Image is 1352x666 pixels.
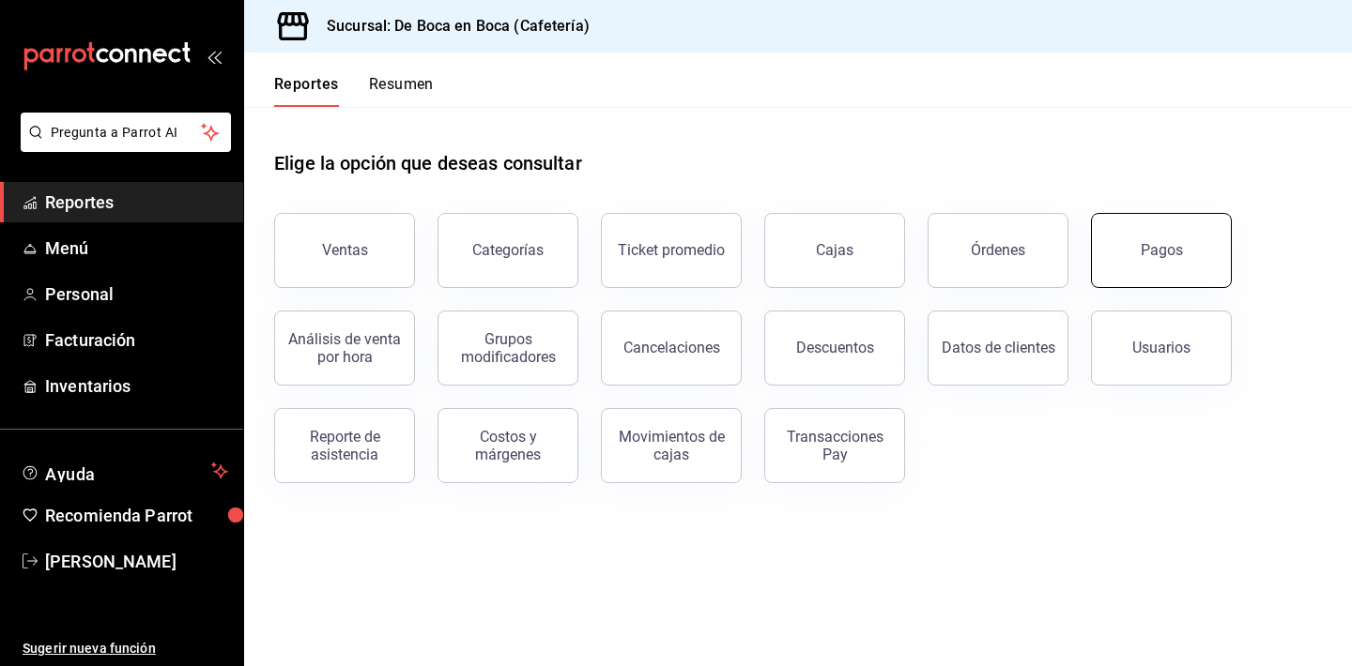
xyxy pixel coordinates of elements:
span: Reportes [45,189,228,215]
button: Ventas [274,213,415,288]
span: Sugerir nueva función [23,639,228,658]
div: Ventas [322,241,368,259]
div: navigation tabs [274,75,434,107]
div: Pagos [1141,241,1183,259]
span: Pregunta a Parrot AI [51,123,202,143]
button: Grupos modificadores [438,310,578,386]
span: [PERSON_NAME] [45,549,228,574]
button: Movimientos de cajas [601,408,742,483]
span: Personal [45,281,228,307]
button: Costos y márgenes [438,408,578,483]
div: Reporte de asistencia [286,428,403,463]
button: open_drawer_menu [207,49,222,64]
div: Cancelaciones [623,339,720,356]
span: Recomienda Parrot [45,503,228,528]
span: Facturación [45,327,228,353]
button: Pregunta a Parrot AI [21,113,231,152]
button: Datos de clientes [928,310,1068,386]
button: Transacciones Pay [764,408,905,483]
button: Resumen [369,75,434,107]
a: Cajas [764,213,905,288]
div: Movimientos de cajas [613,428,730,463]
button: Categorías [438,213,578,288]
div: Datos de clientes [942,339,1055,356]
button: Análisis de venta por hora [274,310,415,386]
div: Grupos modificadores [450,330,566,366]
div: Ticket promedio [618,241,725,259]
h1: Elige la opción que deseas consultar [274,149,582,177]
button: Reportes [274,75,339,107]
div: Descuentos [796,339,874,356]
span: Inventarios [45,373,228,399]
span: Menú [45,235,228,261]
button: Usuarios [1091,310,1232,386]
button: Descuentos [764,310,905,386]
button: Órdenes [928,213,1068,288]
button: Ticket promedio [601,213,742,288]
div: Análisis de venta por hora [286,330,403,366]
div: Transacciones Pay [776,428,893,463]
div: Cajas [816,239,854,262]
div: Costos y márgenes [450,428,566,463]
a: Pregunta a Parrot AI [13,136,231,156]
div: Categorías [472,241,544,259]
div: Órdenes [971,241,1025,259]
button: Reporte de asistencia [274,408,415,483]
span: Ayuda [45,460,204,482]
button: Cancelaciones [601,310,742,386]
button: Pagos [1091,213,1232,288]
div: Usuarios [1132,339,1191,356]
h3: Sucursal: De Boca en Boca (Cafetería) [312,15,590,38]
